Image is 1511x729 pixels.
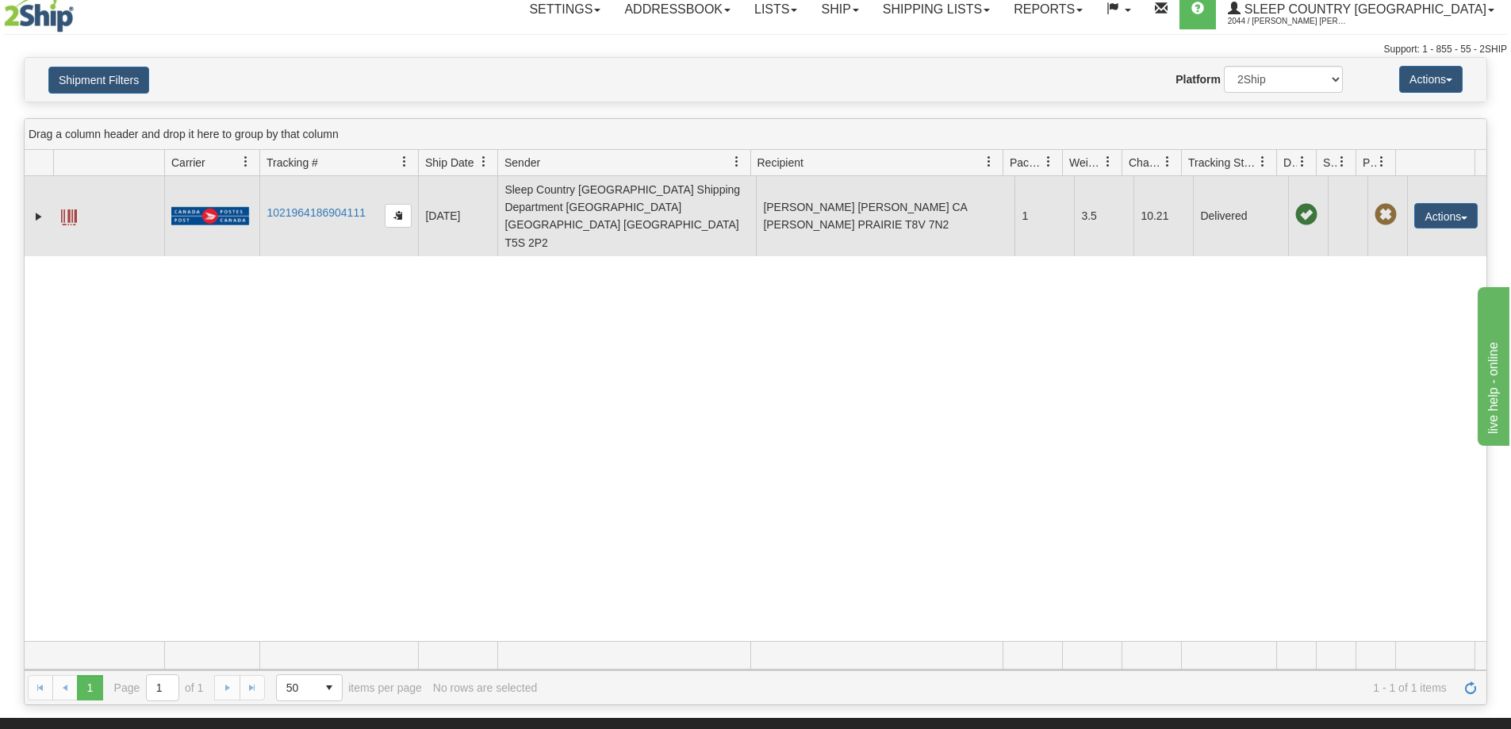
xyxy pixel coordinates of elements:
td: Delivered [1193,176,1288,256]
span: Charge [1129,155,1162,171]
div: No rows are selected [433,681,538,694]
button: Shipment Filters [48,67,149,94]
span: Sender [504,155,540,171]
a: 1021964186904111 [267,206,366,219]
label: Platform [1175,71,1221,87]
span: select [316,675,342,700]
span: Weight [1069,155,1103,171]
span: Carrier [171,155,205,171]
div: Support: 1 - 855 - 55 - 2SHIP [4,43,1507,56]
img: 20 - Canada Post [171,206,249,226]
a: Tracking # filter column settings [391,148,418,175]
button: Copy to clipboard [385,204,412,228]
div: grid grouping header [25,119,1486,150]
span: Ship Date [425,155,474,171]
span: Page 1 [77,675,102,700]
span: Tracking Status [1188,155,1257,171]
td: [PERSON_NAME] [PERSON_NAME] CA [PERSON_NAME] PRAIRIE T8V 7N2 [756,176,1014,256]
span: items per page [276,674,422,701]
a: Charge filter column settings [1154,148,1181,175]
button: Actions [1399,66,1463,93]
a: Packages filter column settings [1035,148,1062,175]
span: Delivery Status [1283,155,1297,171]
span: Page sizes drop down [276,674,343,701]
span: Packages [1010,155,1043,171]
a: Expand [31,209,47,224]
a: Weight filter column settings [1095,148,1122,175]
span: Tracking # [267,155,318,171]
a: Label [61,202,77,228]
span: Shipment Issues [1323,155,1337,171]
a: Delivery Status filter column settings [1289,148,1316,175]
td: [DATE] [418,176,497,256]
span: On time [1295,204,1317,226]
span: 2044 / [PERSON_NAME] [PERSON_NAME] [1228,13,1347,29]
span: 50 [286,680,307,696]
a: Sender filter column settings [723,148,750,175]
a: Tracking Status filter column settings [1249,148,1276,175]
a: Recipient filter column settings [976,148,1003,175]
a: Refresh [1458,675,1483,700]
td: Sleep Country [GEOGRAPHIC_DATA] Shipping Department [GEOGRAPHIC_DATA] [GEOGRAPHIC_DATA] [GEOGRAPH... [497,176,756,256]
span: Pickup Status [1363,155,1376,171]
span: Sleep Country [GEOGRAPHIC_DATA] [1241,2,1486,16]
span: 1 - 1 of 1 items [548,681,1447,694]
div: live help - online [12,10,147,29]
td: 1 [1014,176,1074,256]
iframe: chat widget [1475,283,1509,445]
a: Pickup Status filter column settings [1368,148,1395,175]
a: Carrier filter column settings [232,148,259,175]
a: Ship Date filter column settings [470,148,497,175]
span: Pickup Not Assigned [1375,204,1397,226]
span: Page of 1 [114,674,204,701]
a: Shipment Issues filter column settings [1329,148,1356,175]
td: 10.21 [1133,176,1193,256]
td: 3.5 [1074,176,1133,256]
input: Page 1 [147,675,178,700]
span: Recipient [757,155,803,171]
button: Actions [1414,203,1478,228]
